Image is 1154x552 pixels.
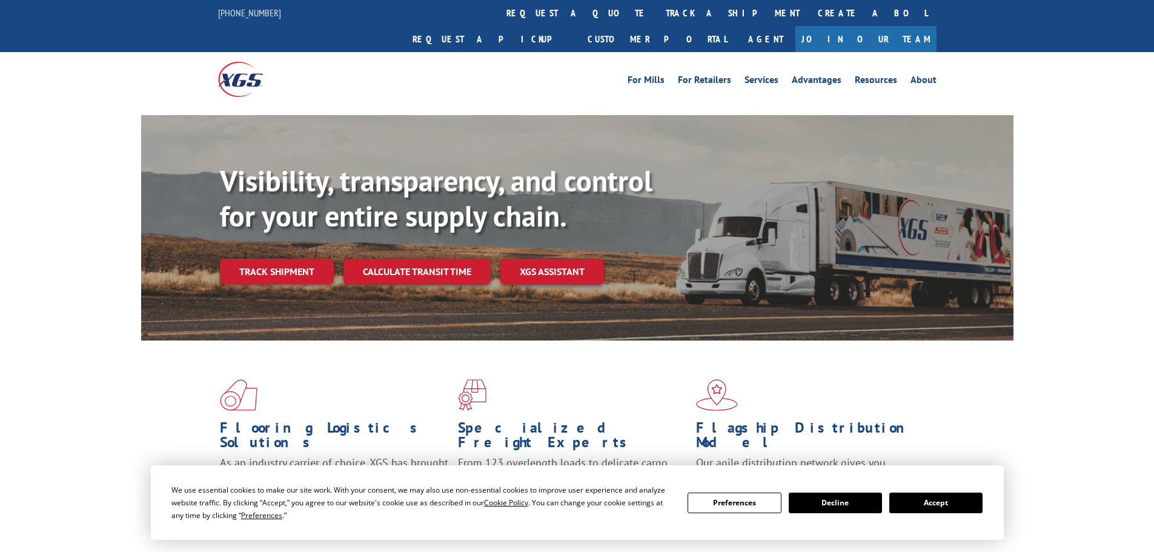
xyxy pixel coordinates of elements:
[889,493,983,513] button: Accept
[855,75,897,88] a: Resources
[458,456,687,510] p: From 123 overlength loads to delicate cargo, our experienced staff knows the best way to move you...
[696,456,919,484] span: Our agile distribution network gives you nationwide inventory management on demand.
[218,7,281,19] a: [PHONE_NUMBER]
[628,75,665,88] a: For Mills
[910,75,937,88] a: About
[579,26,736,52] a: Customer Portal
[795,26,937,52] a: Join Our Team
[403,26,579,52] a: Request a pickup
[220,162,652,234] b: Visibility, transparency, and control for your entire supply chain.
[696,379,738,411] img: xgs-icon-flagship-distribution-model-red
[500,259,604,285] a: XGS ASSISTANT
[220,456,448,499] span: As an industry carrier of choice, XGS has brought innovation and dedication to flooring logistics...
[220,259,334,284] a: Track shipment
[688,493,781,513] button: Preferences
[171,484,673,522] div: We use essential cookies to make our site work. With your consent, we may also use non-essential ...
[792,75,841,88] a: Advantages
[744,75,778,88] a: Services
[343,259,491,285] a: Calculate transit time
[484,497,528,508] span: Cookie Policy
[678,75,731,88] a: For Retailers
[220,379,257,411] img: xgs-icon-total-supply-chain-intelligence-red
[151,465,1004,540] div: Cookie Consent Prompt
[696,421,925,456] h1: Flagship Distribution Model
[736,26,795,52] a: Agent
[220,421,449,456] h1: Flooring Logistics Solutions
[458,421,687,456] h1: Specialized Freight Experts
[458,379,486,411] img: xgs-icon-focused-on-flooring-red
[789,493,882,513] button: Decline
[241,510,282,520] span: Preferences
